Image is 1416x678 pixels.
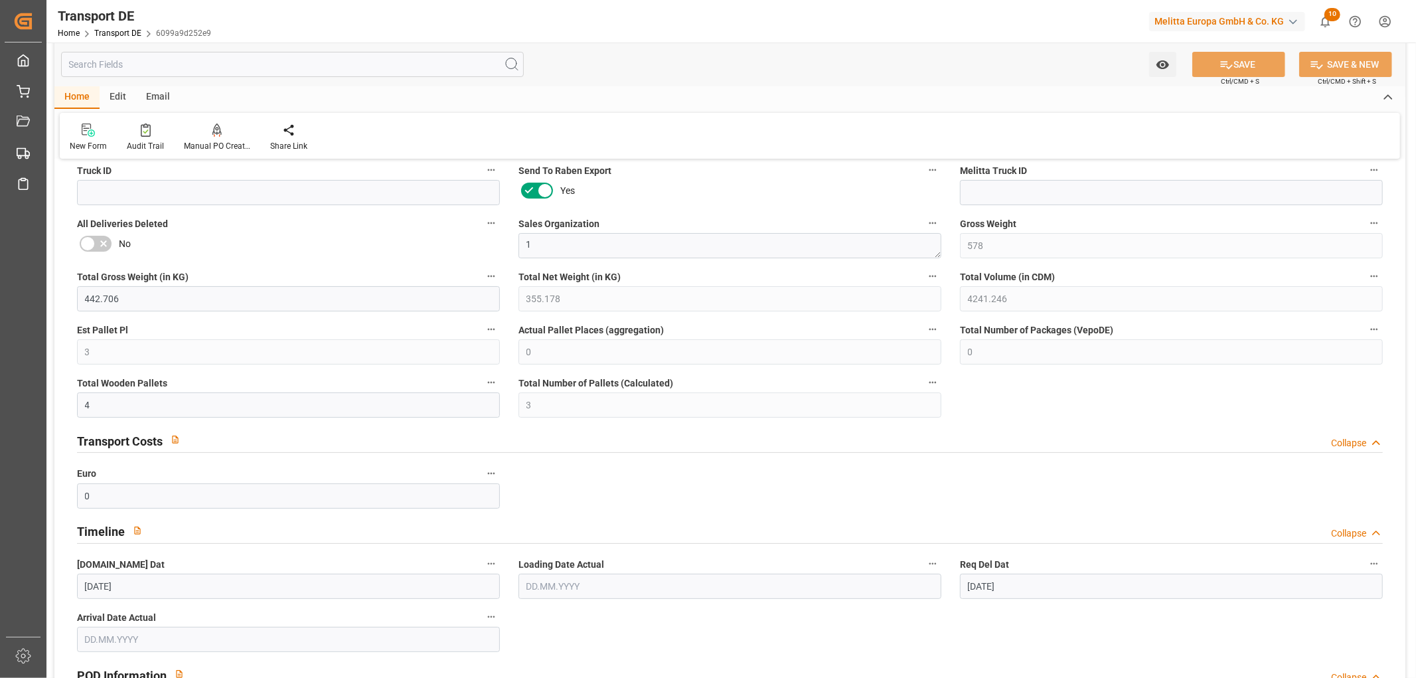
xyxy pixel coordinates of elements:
[960,217,1016,231] span: Gross Weight
[77,467,96,481] span: Euro
[560,184,575,198] span: Yes
[77,523,125,541] h2: Timeline
[58,6,211,26] div: Transport DE
[924,374,941,391] button: Total Number of Pallets (Calculated)
[924,214,941,232] button: Sales Organization
[1149,9,1310,34] button: Melitta Europa GmbH & Co. KG
[1299,52,1392,77] button: SAVE & NEW
[1331,436,1366,450] div: Collapse
[483,321,500,338] button: Est Pallet Pl
[483,268,500,285] button: Total Gross Weight (in KG)
[1149,52,1176,77] button: open menu
[77,627,500,652] input: DD.MM.YYYY
[1149,12,1305,31] div: Melitta Europa GmbH & Co. KG
[77,377,167,390] span: Total Wooden Pallets
[1221,76,1259,86] span: Ctrl/CMD + S
[518,217,599,231] span: Sales Organization
[70,140,107,152] div: New Form
[483,161,500,179] button: Truck ID
[1366,268,1383,285] button: Total Volume (in CDM)
[1324,8,1340,21] span: 10
[163,427,188,452] button: View description
[518,270,621,284] span: Total Net Weight (in KG)
[518,574,941,599] input: DD.MM.YYYY
[483,214,500,232] button: All Deliveries Deleted
[1366,321,1383,338] button: Total Number of Packages (VepoDE)
[483,465,500,482] button: Euro
[100,86,136,109] div: Edit
[125,518,150,543] button: View description
[960,323,1113,337] span: Total Number of Packages (VepoDE)
[518,377,673,390] span: Total Number of Pallets (Calculated)
[483,608,500,626] button: Arrival Date Actual
[960,164,1027,178] span: Melitta Truck ID
[94,29,141,38] a: Transport DE
[483,555,500,572] button: [DOMAIN_NAME] Dat
[960,558,1009,572] span: Req Del Dat
[77,432,163,450] h2: Transport Costs
[1366,555,1383,572] button: Req Del Dat
[1340,7,1370,37] button: Help Center
[924,555,941,572] button: Loading Date Actual
[960,270,1055,284] span: Total Volume (in CDM)
[77,323,128,337] span: Est Pallet Pl
[1331,527,1366,541] div: Collapse
[924,161,941,179] button: Send To Raben Export
[924,268,941,285] button: Total Net Weight (in KG)
[77,574,500,599] input: DD.MM.YYYY
[136,86,180,109] div: Email
[77,164,112,178] span: Truck ID
[1366,214,1383,232] button: Gross Weight
[77,270,189,284] span: Total Gross Weight (in KG)
[483,374,500,391] button: Total Wooden Pallets
[518,323,664,337] span: Actual Pallet Places (aggregation)
[58,29,80,38] a: Home
[518,558,604,572] span: Loading Date Actual
[61,52,524,77] input: Search Fields
[1366,161,1383,179] button: Melitta Truck ID
[77,611,156,625] span: Arrival Date Actual
[119,237,131,251] span: No
[270,140,307,152] div: Share Link
[518,233,941,258] textarea: 1
[77,558,165,572] span: [DOMAIN_NAME] Dat
[960,574,1383,599] input: DD.MM.YYYY
[54,86,100,109] div: Home
[1192,52,1285,77] button: SAVE
[518,164,611,178] span: Send To Raben Export
[1318,76,1376,86] span: Ctrl/CMD + Shift + S
[127,140,164,152] div: Audit Trail
[77,217,168,231] span: All Deliveries Deleted
[924,321,941,338] button: Actual Pallet Places (aggregation)
[184,140,250,152] div: Manual PO Creation
[1310,7,1340,37] button: show 10 new notifications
